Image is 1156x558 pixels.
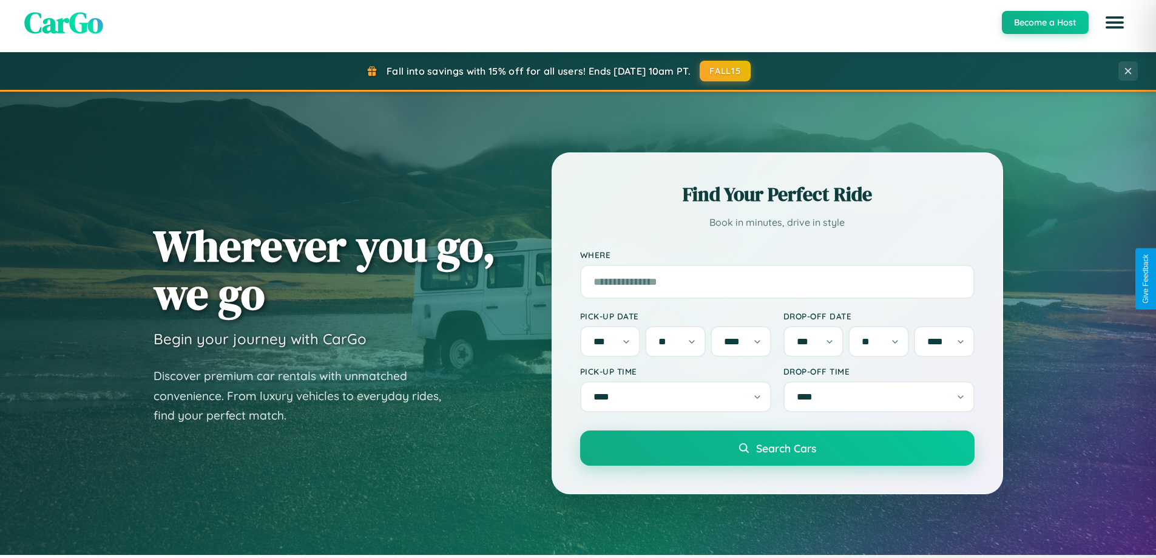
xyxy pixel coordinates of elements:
[387,65,691,77] span: Fall into savings with 15% off for all users! Ends [DATE] 10am PT.
[783,366,975,376] label: Drop-off Time
[580,366,771,376] label: Pick-up Time
[580,311,771,321] label: Pick-up Date
[580,430,975,466] button: Search Cars
[756,441,816,455] span: Search Cars
[783,311,975,321] label: Drop-off Date
[24,2,103,43] span: CarGo
[580,181,975,208] h2: Find Your Perfect Ride
[1098,5,1132,39] button: Open menu
[700,61,751,81] button: FALL15
[154,366,457,426] p: Discover premium car rentals with unmatched convenience. From luxury vehicles to everyday rides, ...
[154,330,367,348] h3: Begin your journey with CarGo
[580,214,975,231] p: Book in minutes, drive in style
[1002,11,1089,34] button: Become a Host
[154,222,496,318] h1: Wherever you go, we go
[580,250,975,260] label: Where
[1141,254,1150,304] div: Give Feedback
